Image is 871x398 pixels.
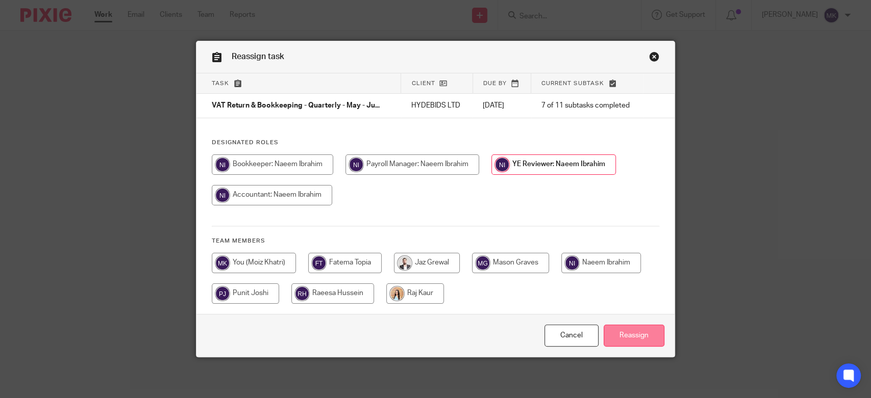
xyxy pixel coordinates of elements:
a: Close this dialog window [544,325,599,347]
h4: Designated Roles [212,139,659,147]
span: Task [212,81,229,86]
td: 7 of 11 subtasks completed [531,94,643,118]
h4: Team members [212,237,659,245]
span: Due by [483,81,507,86]
input: Reassign [604,325,664,347]
span: Reassign task [232,52,284,61]
p: [DATE] [483,100,520,111]
span: Current subtask [541,81,604,86]
span: Client [411,81,435,86]
p: HYDEBIDS LTD [411,100,462,111]
span: VAT Return & Bookkeeping - Quarterly - May - Ju... [212,102,380,110]
a: Close this dialog window [649,51,659,65]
